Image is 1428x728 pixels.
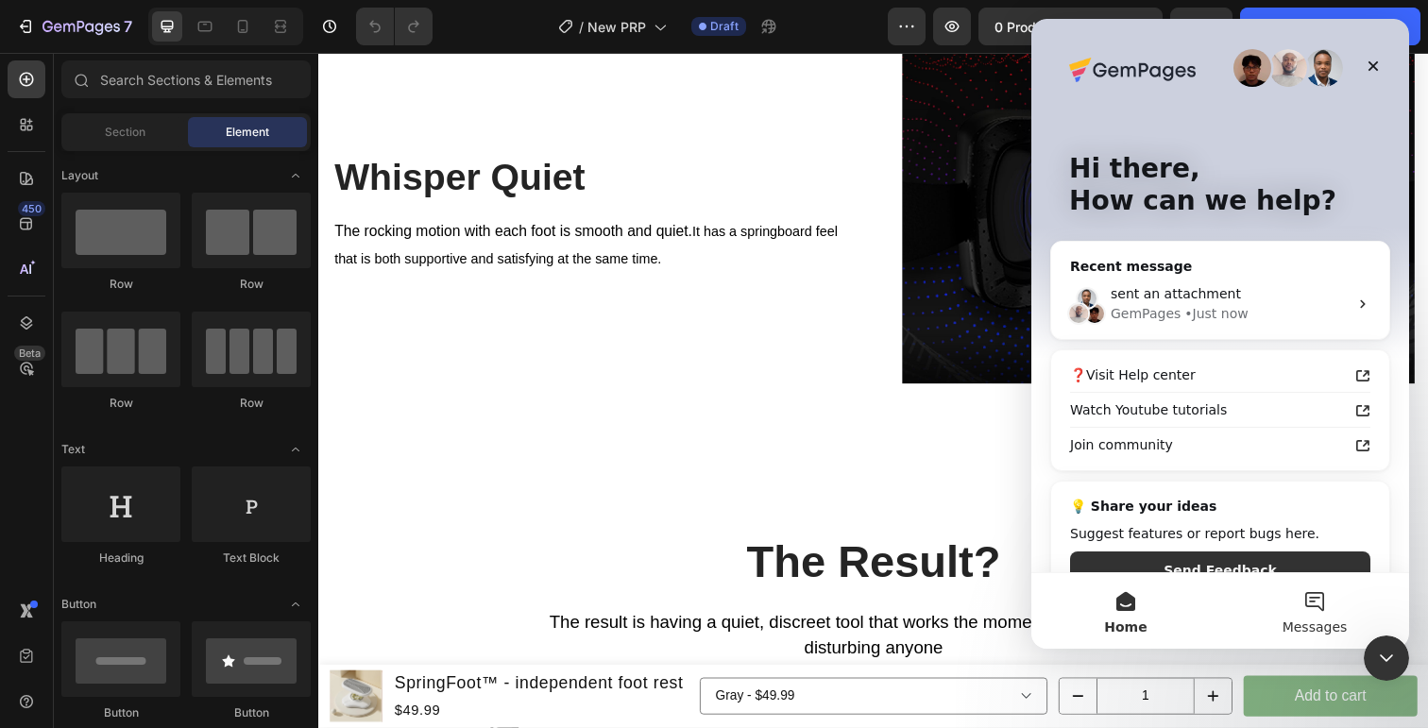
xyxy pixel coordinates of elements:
div: 450 [18,201,45,216]
div: Row [192,395,311,412]
span: / [579,17,584,37]
div: Row [61,276,180,293]
span: It has a springboard feel that is both supportive and satisfying at the same time. [16,176,530,218]
div: $49.99 [76,659,374,685]
iframe: Intercom live chat [1364,635,1409,681]
button: 7 [8,8,141,45]
span: Section [105,124,145,141]
div: Text Block [192,550,311,567]
span: Text [61,441,85,458]
p: The rocking motion with each foot is smooth and quiet. [16,170,535,225]
button: 0 product assigned [978,8,1163,45]
input: quantity [794,639,894,675]
button: Add to cart [944,636,1122,679]
div: Button [61,704,180,721]
iframe: Intercom live chat [1031,19,1409,649]
iframe: Design area [318,53,1428,728]
span: Layout [61,167,98,184]
span: Toggle open [280,434,311,465]
div: Add to cart [996,644,1069,671]
p: 7 [124,15,132,38]
span: Element [226,124,269,141]
button: Save [1170,8,1232,45]
div: Row [192,276,311,293]
h2: The Result? [221,489,912,551]
span: Toggle open [280,161,311,191]
span: Button [61,596,96,613]
span: New PRP [587,17,646,37]
button: increment [894,639,932,675]
div: Upgrade to publish [1256,17,1404,37]
div: Undo/Redo [356,8,433,45]
div: Beta [14,346,45,361]
span: Draft [710,18,739,35]
div: Button [192,704,311,721]
h2: Whisper Quiet [14,100,537,153]
div: Heading [61,550,180,567]
span: 0 product assigned [994,17,1120,37]
div: Row [61,395,180,412]
button: decrement [756,639,794,675]
span: Toggle open [280,589,311,619]
button: Upgrade to publish [1240,8,1420,45]
input: Search Sections & Elements [61,60,311,98]
p: The result is having a quiet, discreet tool that works the moment you need it without disturbing ... [215,568,918,622]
